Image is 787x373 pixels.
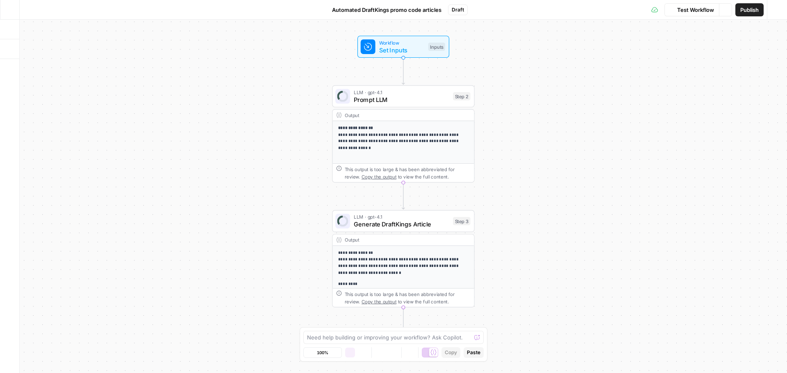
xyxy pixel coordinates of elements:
[402,58,405,84] g: Edge from start to step_2
[345,165,471,180] div: This output is too large & has been abbreviated for review. to view the full content.
[402,183,405,209] g: Edge from step_2 to step_3
[677,6,714,14] span: Test Workflow
[332,6,441,14] span: Automated DraftKings promo code articles
[354,220,449,229] span: Generate DraftKings Article
[740,6,759,14] span: Publish
[464,347,484,358] button: Paste
[354,213,449,221] span: LLM · gpt-4.1
[320,3,446,16] button: Automated DraftKings promo code articles
[332,36,474,58] div: WorkflowSet InputsInputs
[452,6,464,14] span: Draft
[467,349,480,356] span: Paste
[379,39,425,46] span: Workflow
[664,3,719,16] button: Test Workflow
[445,349,457,356] span: Copy
[345,290,471,305] div: This output is too large & has been abbreviated for review. to view the full content.
[735,3,764,16] button: Publish
[354,95,449,104] span: Prompt LLM
[362,298,396,304] span: Copy the output
[453,92,471,100] div: Step 2
[453,217,471,225] div: Step 3
[379,45,425,54] span: Set Inputs
[441,347,460,358] button: Copy
[317,349,328,356] span: 100%
[345,111,450,119] div: Output
[362,174,396,179] span: Copy the output
[354,88,449,96] span: LLM · gpt-4.1
[428,43,445,51] div: Inputs
[345,236,450,244] div: Output
[402,307,405,334] g: Edge from step_3 to end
